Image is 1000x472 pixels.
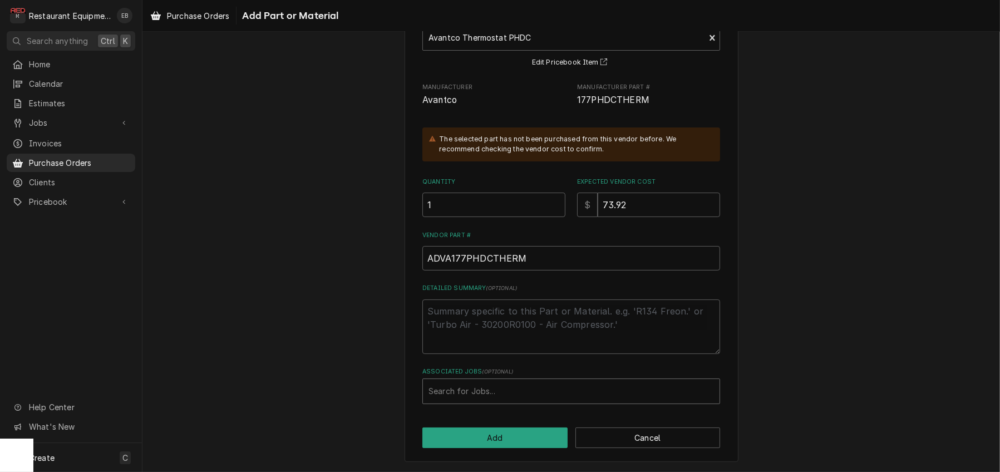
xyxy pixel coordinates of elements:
[577,178,720,186] label: Expected Vendor Cost
[7,75,135,93] a: Calendar
[577,193,598,217] div: $
[101,35,115,47] span: Ctrl
[7,398,135,416] a: Go to Help Center
[422,427,568,448] button: Add
[29,453,55,463] span: Create
[422,427,720,448] div: Button Group
[422,14,720,69] div: Short Description
[29,117,113,129] span: Jobs
[422,367,720,404] div: Associated Jobs
[29,137,130,149] span: Invoices
[422,231,720,240] label: Vendor Part #
[7,55,135,73] a: Home
[29,176,130,188] span: Clients
[422,83,565,107] div: Manufacturer
[575,427,721,448] button: Cancel
[123,35,128,47] span: K
[577,95,649,105] span: 177PHDCTHERM
[27,35,88,47] span: Search anything
[422,284,720,293] label: Detailed Summary
[29,157,130,169] span: Purchase Orders
[530,56,613,70] button: Edit Pricebook Item
[577,94,720,107] span: Manufacturer Part #
[122,452,128,464] span: C
[7,94,135,112] a: Estimates
[422,284,720,353] div: Detailed Summary
[422,427,720,448] div: Button Group Row
[29,78,130,90] span: Calendar
[239,8,338,23] span: Add Part or Material
[117,8,132,23] div: Emily Bird's Avatar
[29,10,111,22] div: Restaurant Equipment Diagnostics
[167,10,229,22] span: Purchase Orders
[422,231,720,271] div: Vendor Part #
[577,83,720,107] div: Manufacturer Part #
[7,134,135,153] a: Invoices
[29,421,129,432] span: What's New
[7,193,135,211] a: Go to Pricebook
[577,178,720,217] div: Expected Vendor Cost
[117,8,132,23] div: EB
[7,31,135,51] button: Search anythingCtrlK
[422,94,565,107] span: Manufacturer
[422,367,720,376] label: Associated Jobs
[482,368,513,375] span: ( optional )
[146,7,234,25] a: Purchase Orders
[577,83,720,92] span: Manufacturer Part #
[7,417,135,436] a: Go to What's New
[29,401,129,413] span: Help Center
[486,285,518,291] span: ( optional )
[422,95,457,105] span: Avantco
[439,134,709,155] div: The selected part has not been purchased from this vendor before. We recommend checking the vendo...
[422,178,565,217] div: Quantity
[422,83,565,92] span: Manufacturer
[29,196,113,208] span: Pricebook
[29,97,130,109] span: Estimates
[422,178,565,186] label: Quantity
[7,173,135,191] a: Clients
[10,8,26,23] div: Restaurant Equipment Diagnostics's Avatar
[10,8,26,23] div: R
[7,114,135,132] a: Go to Jobs
[29,58,130,70] span: Home
[7,154,135,172] a: Purchase Orders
